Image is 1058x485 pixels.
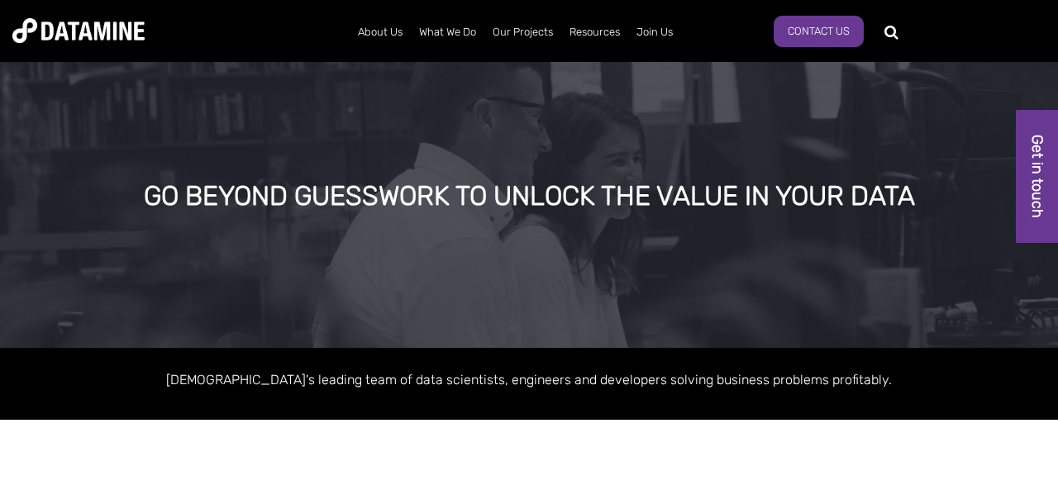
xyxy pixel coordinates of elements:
[484,11,561,54] a: Our Projects
[127,182,932,212] div: GO BEYOND GUESSWORK TO UNLOCK THE VALUE IN YOUR DATA
[350,11,411,54] a: About Us
[561,11,628,54] a: Resources
[411,11,484,54] a: What We Do
[628,11,681,54] a: Join Us
[774,16,864,47] a: Contact Us
[58,369,1000,391] p: [DEMOGRAPHIC_DATA]'s leading team of data scientists, engineers and developers solving business p...
[1016,110,1058,243] a: Get in touch
[12,18,145,43] img: Datamine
